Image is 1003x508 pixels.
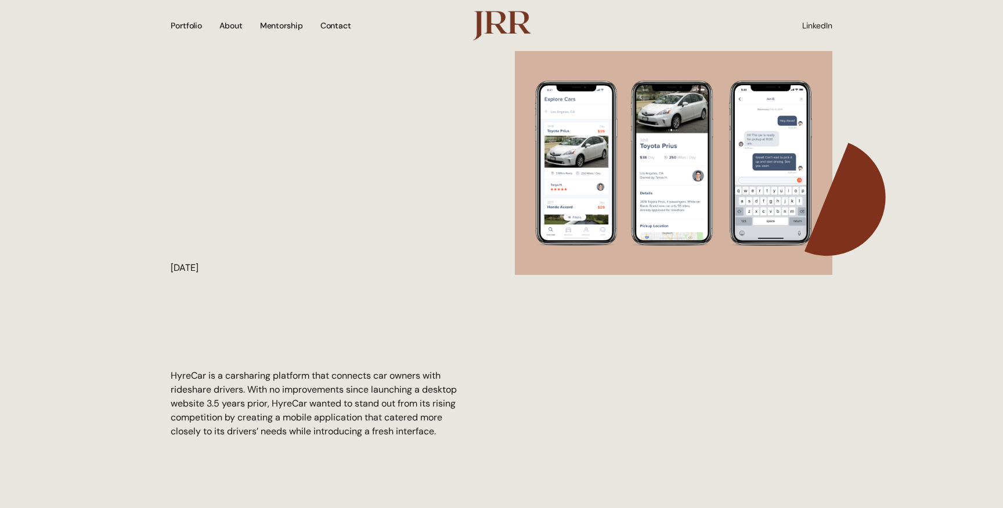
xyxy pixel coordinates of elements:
a: About [219,6,243,45]
img: logo [472,10,531,40]
a: Mentorship [260,6,303,45]
a: Portfolio [171,6,202,45]
a: LinkedIn [802,21,832,30]
nav: Menu [171,6,435,45]
a: Contact [320,6,351,45]
div: HyreCar is a carsharing platform that connects car owners with rideshare drivers. With no improve... [171,369,460,444]
time: [DATE] [171,262,199,274]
